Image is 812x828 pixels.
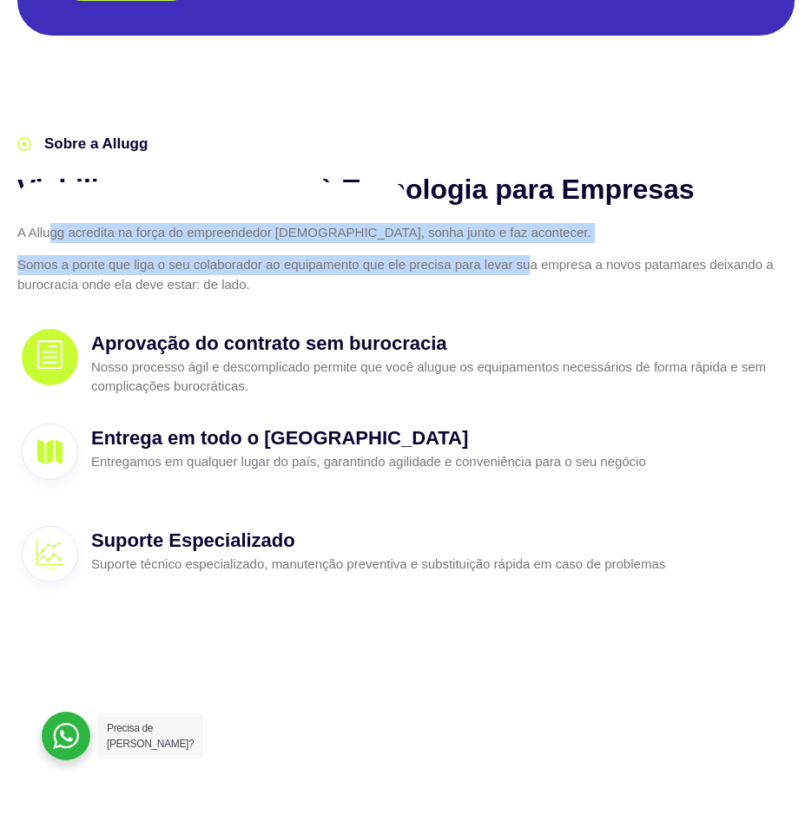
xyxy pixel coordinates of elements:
[91,452,646,472] p: Entregamos em qualquer lugar do país, garantindo agilidade e conveniência para o seu negócio
[91,358,790,397] p: Nosso processo ágil e descomplicado permite que você alugue os equipamentos necessários de forma ...
[91,555,665,575] p: Suporte técnico especializado, manutenção preventiva e substituição rápida em caso de problemas
[499,606,812,828] iframe: Chat Widget
[499,606,812,828] div: Widget de chat
[17,255,795,294] p: Somos a ponte que liga o seu colaborador ao equipamento que ele precisa para levar sua empresa a ...
[91,424,646,452] h3: Entrega em todo o [GEOGRAPHIC_DATA]
[17,173,795,206] h2: Viabilizamos o acesso à Tecnologia para Empresas
[40,133,148,155] span: Sobre a Allugg
[91,526,665,555] h3: Suporte Especializado
[91,329,790,358] h3: Aprovação do contrato sem burocracia
[17,223,795,243] p: A Allugg acredita na força do empreendedor [DEMOGRAPHIC_DATA], sonha junto e faz acontecer.
[107,722,194,750] span: Precisa de [PERSON_NAME]?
